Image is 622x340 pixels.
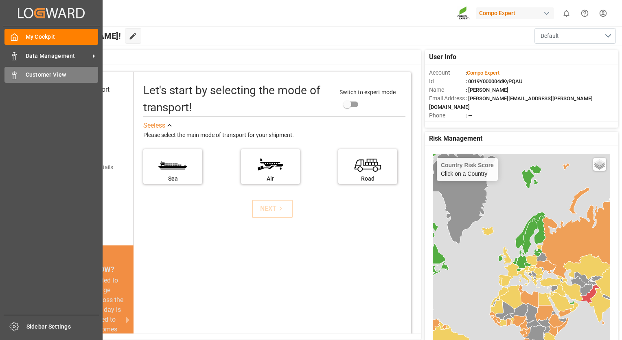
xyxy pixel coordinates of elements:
[26,33,99,41] span: My Cockpit
[339,89,396,95] span: Switch to expert mode
[429,52,456,62] span: User Info
[245,174,296,183] div: Air
[466,70,499,76] span: :
[476,7,554,19] div: Compo Expert
[429,86,466,94] span: Name
[429,134,482,144] span: Risk Management
[4,67,98,83] a: Customer View
[466,78,523,84] span: : 0019Y000004dKyPQAU
[4,29,98,45] a: My Cockpit
[467,70,499,76] span: Compo Expert
[466,121,486,127] span: : Shipper
[252,200,293,218] button: NEXT
[143,130,405,140] div: Please select the main mode of transport for your shipment.
[429,95,593,110] span: : [PERSON_NAME][EMAIL_ADDRESS][PERSON_NAME][DOMAIN_NAME]
[26,52,90,60] span: Data Management
[26,71,99,79] span: Customer View
[466,87,508,93] span: : [PERSON_NAME]
[576,4,594,22] button: Help Center
[476,5,557,21] button: Compo Expert
[557,4,576,22] button: show 0 new notifications
[26,322,99,331] span: Sidebar Settings
[33,28,121,44] span: Hello [PERSON_NAME]!
[342,174,393,183] div: Road
[593,158,606,171] a: Layers
[429,94,466,103] span: Email Address
[143,82,331,116] div: Let's start by selecting the mode of transport!
[541,32,559,40] span: Default
[429,111,466,120] span: Phone
[143,121,165,130] div: See less
[457,6,470,20] img: Screenshot%202023-09-29%20at%2010.02.21.png_1712312052.png
[429,120,466,128] span: Account Type
[429,77,466,86] span: Id
[466,113,472,119] span: : —
[260,204,285,214] div: NEXT
[441,162,494,177] div: Click on a Country
[147,174,198,183] div: Sea
[429,68,466,77] span: Account
[441,162,494,168] h4: Country Risk Score
[534,28,616,44] button: open menu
